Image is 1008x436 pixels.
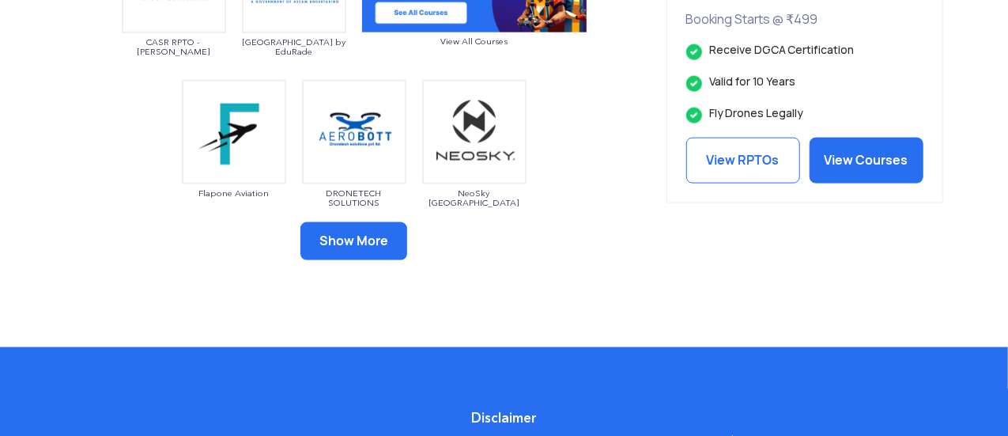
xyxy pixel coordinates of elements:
[208,411,801,426] h5: Disclaimer
[422,188,527,207] span: NeoSky [GEOGRAPHIC_DATA]
[302,80,406,184] img: bg_droneteech.png
[182,124,286,198] a: Flapone Aviation
[422,124,527,207] a: NeoSky [GEOGRAPHIC_DATA]
[686,43,923,58] li: Receive DGCA Certification
[362,36,587,46] span: View All Courses
[686,9,923,30] p: Booking Starts @ ₹499
[182,80,286,184] img: bg_flapone.png
[686,74,923,89] li: Valid for 10 Years
[422,80,527,184] img: img_neosky.png
[300,222,407,260] button: Show More
[686,138,800,184] a: View RPTOs
[302,188,406,207] span: DRONETECH SOLUTIONS
[182,188,286,198] span: Flapone Aviation
[242,37,346,56] span: [GEOGRAPHIC_DATA] by EduRade
[686,106,923,121] li: Fly Drones Legally
[122,37,226,56] span: CASR RPTO - [PERSON_NAME]
[810,138,923,184] a: View Courses
[302,124,406,207] a: DRONETECH SOLUTIONS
